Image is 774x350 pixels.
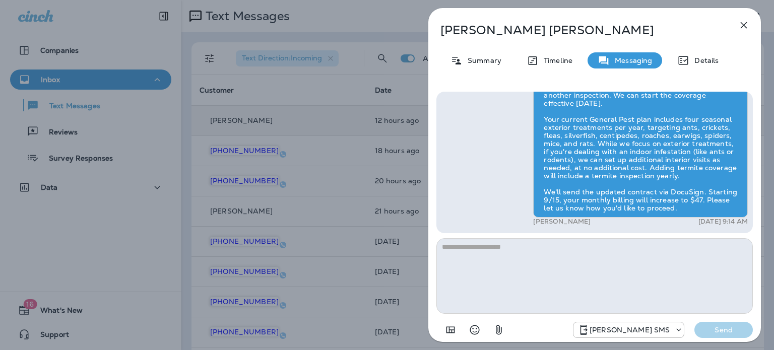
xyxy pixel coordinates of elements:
button: Select an emoji [465,320,485,340]
p: Messaging [610,56,652,64]
p: [PERSON_NAME] SMS [590,326,670,334]
button: Add in a premade template [440,320,461,340]
p: [PERSON_NAME] [PERSON_NAME] [440,23,716,37]
div: +1 (757) 760-3335 [573,324,684,336]
p: [DATE] 9:14 AM [698,218,748,226]
div: I reviewed your account and see that a termite inspection was completed in May. However, only a p... [533,53,748,218]
p: Timeline [539,56,572,64]
p: Details [689,56,719,64]
p: [PERSON_NAME] [533,218,591,226]
p: Summary [463,56,501,64]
